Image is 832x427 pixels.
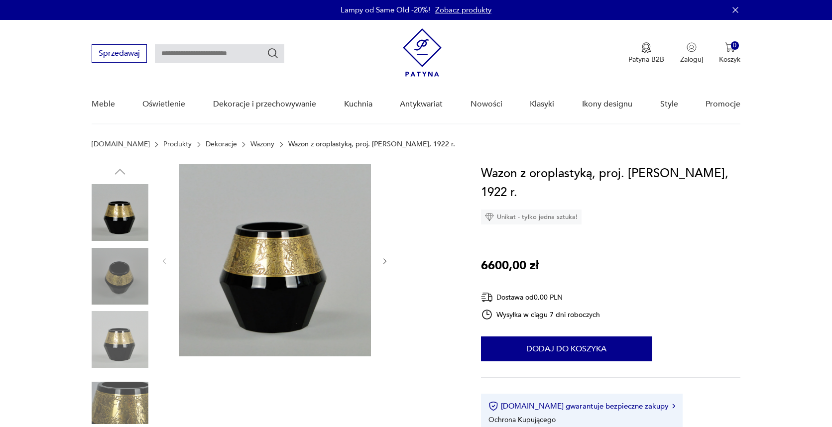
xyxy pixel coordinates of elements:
button: Patyna B2B [628,42,664,64]
a: Zobacz produkty [435,5,491,15]
button: Szukaj [267,47,279,59]
p: 6600,00 zł [481,256,539,275]
a: Ikona medaluPatyna B2B [628,42,664,64]
a: Produkty [163,140,192,148]
div: Wysyłka w ciągu 7 dni roboczych [481,309,600,320]
a: Wazony [250,140,274,148]
a: Ikony designu [582,85,632,123]
button: 0Koszyk [719,42,740,64]
div: 0 [731,41,739,50]
a: Meble [92,85,115,123]
a: Oświetlenie [142,85,185,123]
button: Zaloguj [680,42,703,64]
button: Sprzedawaj [92,44,147,63]
p: Lampy od Same Old -20%! [341,5,430,15]
div: Dostawa od 0,00 PLN [481,291,600,304]
a: Dekoracje [206,140,237,148]
img: Ikona koszyka [725,42,735,52]
a: Style [660,85,678,123]
li: Ochrona Kupującego [488,415,556,425]
a: Nowości [471,85,502,123]
a: Sprzedawaj [92,51,147,58]
img: Ikona dostawy [481,291,493,304]
img: Ikona certyfikatu [488,401,498,411]
img: Zdjęcie produktu Wazon z oroplastyką, proj. J. Hoffmann, Moser, 1922 r. [92,248,148,305]
h1: Wazon z oroplastyką, proj. [PERSON_NAME], 1922 r. [481,164,740,202]
a: [DOMAIN_NAME] [92,140,150,148]
p: Wazon z oroplastyką, proj. [PERSON_NAME], 1922 r. [288,140,455,148]
p: Koszyk [719,55,740,64]
img: Ikonka użytkownika [687,42,697,52]
a: Kuchnia [344,85,372,123]
a: Dekoracje i przechowywanie [213,85,316,123]
p: Patyna B2B [628,55,664,64]
img: Zdjęcie produktu Wazon z oroplastyką, proj. J. Hoffmann, Moser, 1922 r. [92,184,148,241]
a: Promocje [706,85,740,123]
img: Zdjęcie produktu Wazon z oroplastyką, proj. J. Hoffmann, Moser, 1922 r. [92,311,148,368]
img: Ikona medalu [641,42,651,53]
img: Ikona diamentu [485,213,494,221]
img: Zdjęcie produktu Wazon z oroplastyką, proj. J. Hoffmann, Moser, 1922 r. [179,164,371,356]
div: Unikat - tylko jedna sztuka! [481,210,582,224]
button: [DOMAIN_NAME] gwarantuje bezpieczne zakupy [488,401,675,411]
a: Antykwariat [400,85,443,123]
img: Patyna - sklep z meblami i dekoracjami vintage [403,28,442,77]
button: Dodaj do koszyka [481,336,652,361]
p: Zaloguj [680,55,703,64]
img: Ikona strzałki w prawo [672,404,675,409]
a: Klasyki [530,85,554,123]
